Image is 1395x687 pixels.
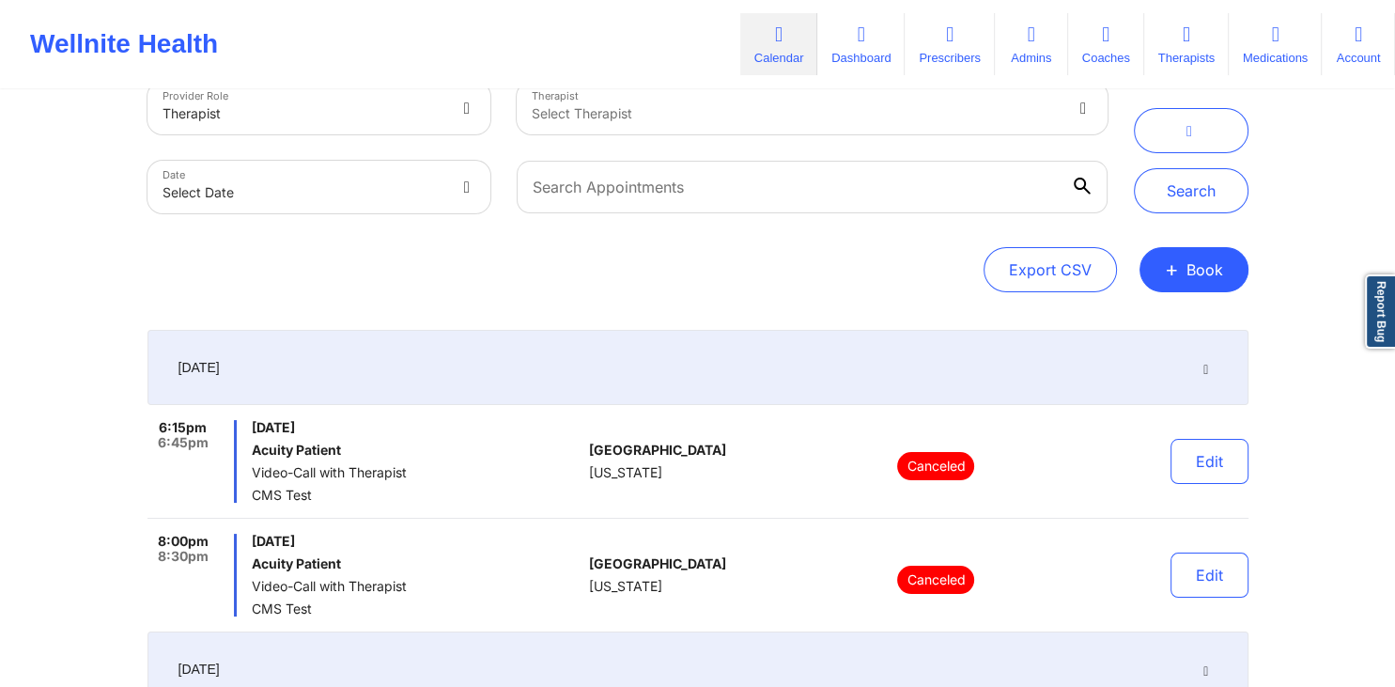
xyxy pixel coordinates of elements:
a: Prescribers [905,13,994,75]
button: Export CSV [984,247,1117,292]
span: + [1165,264,1179,274]
a: Calendar [740,13,817,75]
p: Canceled [897,566,974,594]
span: [GEOGRAPHIC_DATA] [589,556,726,571]
a: Coaches [1068,13,1144,75]
a: Report Bug [1365,274,1395,349]
button: +Book [1139,247,1248,292]
span: 6:15pm [159,420,207,435]
span: 8:00pm [158,534,209,549]
span: [US_STATE] [589,579,662,594]
div: Select Date [163,172,444,213]
input: Search Appointments [517,161,1107,213]
span: [DATE] [178,660,220,679]
h6: Acuity Patient [252,443,581,458]
a: Dashboard [817,13,905,75]
a: Therapists [1144,13,1229,75]
span: Video-Call with Therapist [252,465,581,480]
h6: Acuity Patient [252,556,581,571]
button: Search [1134,168,1248,213]
span: 6:45pm [158,435,209,450]
p: Canceled [897,452,974,480]
a: Medications [1229,13,1322,75]
span: CMS Test [252,488,581,503]
div: Therapist [163,93,444,134]
span: [DATE] [252,420,581,435]
span: [US_STATE] [589,465,662,480]
a: Account [1322,13,1395,75]
span: CMS Test [252,601,581,617]
span: [DATE] [178,358,220,377]
a: Admins [995,13,1068,75]
span: [DATE] [252,534,581,549]
span: 8:30pm [158,549,209,564]
span: [GEOGRAPHIC_DATA] [589,443,726,458]
span: Video-Call with Therapist [252,579,581,594]
button: Edit [1170,439,1248,484]
button: Edit [1170,553,1248,598]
